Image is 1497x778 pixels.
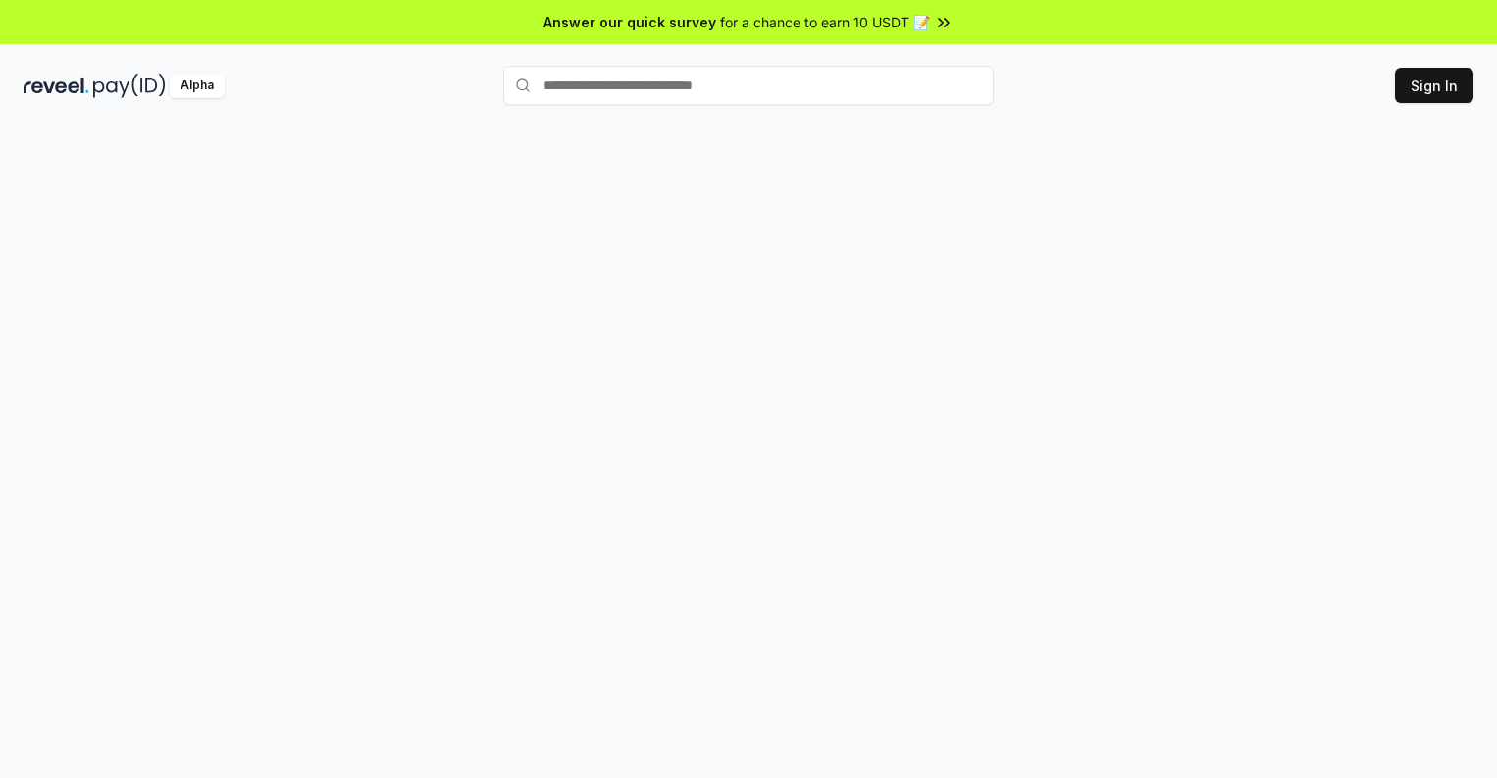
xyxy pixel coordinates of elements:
[93,74,166,98] img: pay_id
[24,74,89,98] img: reveel_dark
[543,12,716,32] span: Answer our quick survey
[1395,68,1473,103] button: Sign In
[170,74,225,98] div: Alpha
[720,12,930,32] span: for a chance to earn 10 USDT 📝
